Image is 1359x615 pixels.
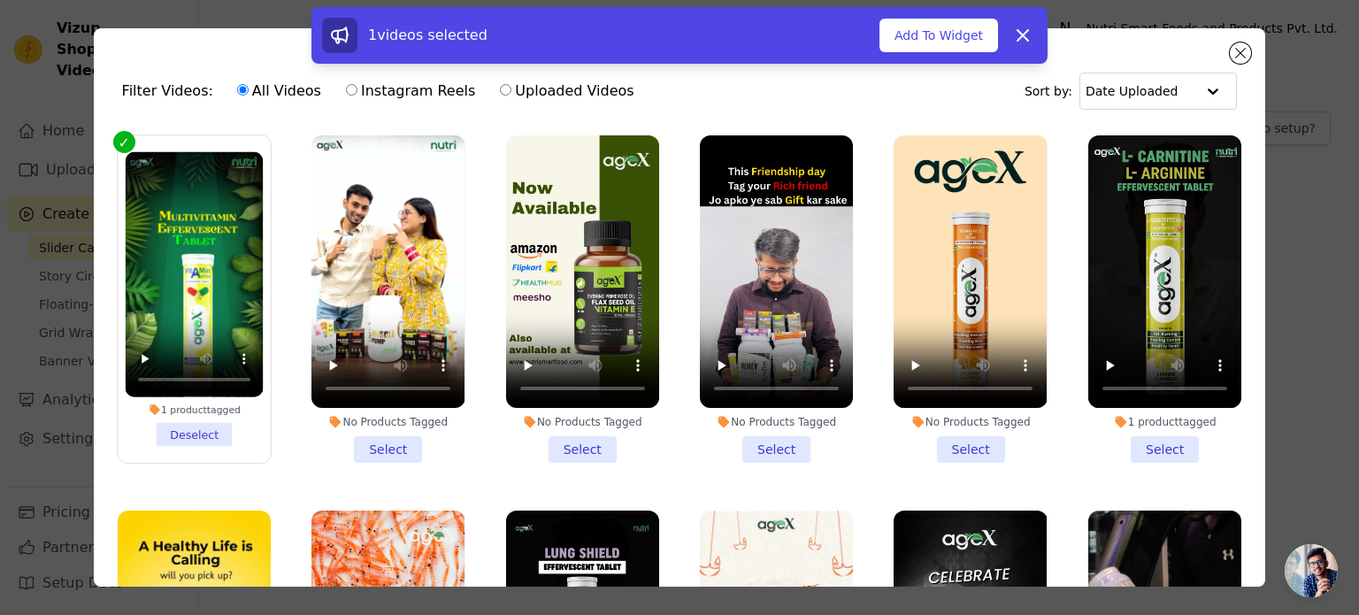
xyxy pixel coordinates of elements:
[700,415,853,429] div: No Products Tagged
[1025,73,1238,110] div: Sort by:
[368,27,488,43] span: 1 videos selected
[1088,415,1241,429] div: 1 product tagged
[894,415,1047,429] div: No Products Tagged
[122,71,644,111] div: Filter Videos:
[499,80,634,103] label: Uploaded Videos
[1285,544,1338,597] div: Open chat
[236,80,322,103] label: All Videos
[345,80,476,103] label: Instagram Reels
[125,404,263,416] div: 1 product tagged
[506,415,659,429] div: No Products Tagged
[879,19,998,52] button: Add To Widget
[311,415,465,429] div: No Products Tagged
